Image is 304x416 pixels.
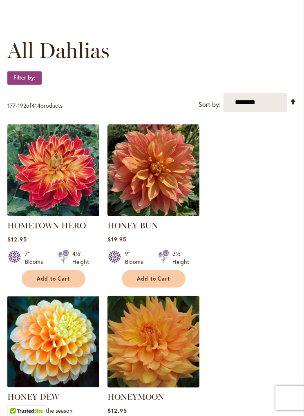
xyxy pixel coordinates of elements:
[107,392,164,402] a: HONEYMOON
[7,124,99,216] img: HOMETOWN HERO
[7,235,27,243] span: $12.95
[107,407,127,414] span: $12.95
[7,381,99,389] a: Honey Dew
[7,38,110,63] span: All Dahlias
[7,102,16,109] span: 177
[7,99,63,112] p: - of products
[6,387,29,410] iframe: Launch Accessibility Center
[107,210,199,218] a: Honey Bun
[7,392,59,402] a: HONEY DEW
[18,102,26,109] span: 192
[31,102,40,109] span: 414
[125,250,148,266] div: 9" Blooms
[7,71,42,85] strong: Filter by:
[107,296,199,387] img: Honeymoon
[7,210,99,218] a: HOMETOWN HERO
[137,275,170,282] span: Add to Cart
[107,235,127,243] span: $19.95
[107,221,158,230] a: HONEY BUN
[7,407,99,414] p: Unavailable for the season
[107,381,199,389] a: Honeymoon
[107,124,199,216] img: Honey Bun
[22,270,85,288] button: Add to Cart
[72,250,89,266] div: 4½' Height
[122,270,186,288] button: Add to Cart
[25,250,48,266] div: 7" Blooms
[172,250,189,266] div: 3½' Height
[37,275,70,282] span: Add to Cart
[199,97,221,112] label: Sort by:
[7,296,99,387] img: Honey Dew
[7,221,86,230] a: HOMETOWN HERO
